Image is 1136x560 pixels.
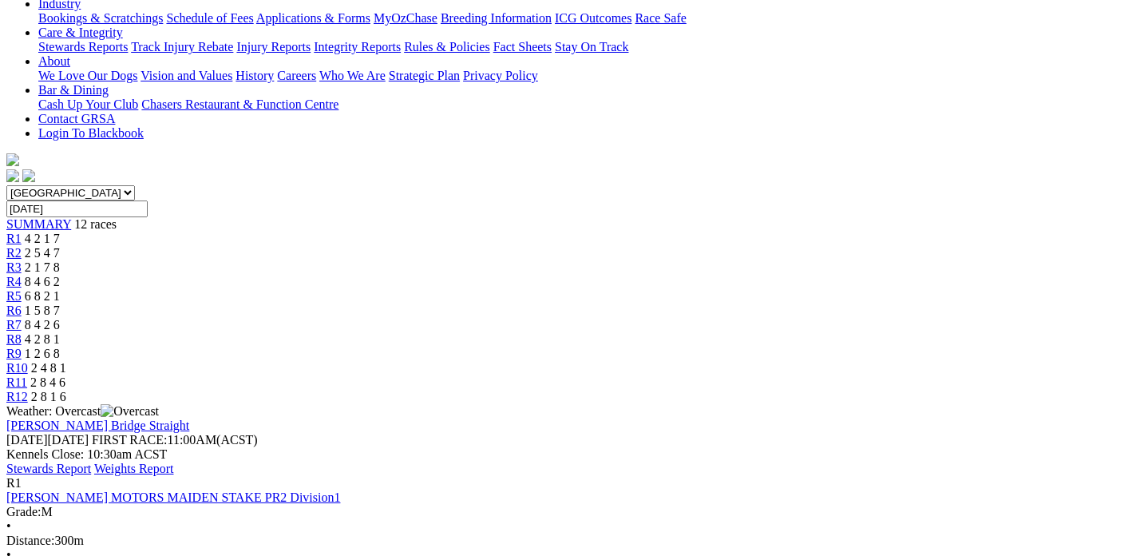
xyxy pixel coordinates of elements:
img: facebook.svg [6,169,19,182]
a: Who We Are [319,69,386,82]
a: Schedule of Fees [166,11,253,25]
a: Careers [277,69,316,82]
a: Integrity Reports [314,40,401,54]
a: R11 [6,375,27,389]
span: 2 1 7 8 [25,260,60,274]
span: 6 8 2 1 [25,289,60,303]
div: 300m [6,534,1130,548]
a: Stewards Report [6,462,91,475]
div: Bar & Dining [38,97,1130,112]
span: [DATE] [6,433,48,447]
a: Chasers Restaurant & Function Centre [141,97,338,111]
span: 1 2 6 8 [25,347,60,360]
a: R4 [6,275,22,288]
a: Bookings & Scratchings [38,11,163,25]
a: Login To Blackbook [38,126,144,140]
a: R5 [6,289,22,303]
a: Weights Report [94,462,174,475]
span: 2 5 4 7 [25,246,60,260]
span: 1 5 8 7 [25,304,60,317]
a: ICG Outcomes [555,11,631,25]
a: R10 [6,361,28,375]
a: SUMMARY [6,217,71,231]
span: Grade: [6,505,42,518]
a: Fact Sheets [493,40,552,54]
a: R7 [6,318,22,332]
a: History [236,69,274,82]
a: Cash Up Your Club [38,97,138,111]
a: Breeding Information [441,11,552,25]
a: Stewards Reports [38,40,128,54]
span: 4 2 1 7 [25,232,60,245]
span: 2 8 4 6 [30,375,65,389]
span: Weather: Overcast [6,404,159,418]
div: About [38,69,1130,83]
span: 8 4 6 2 [25,275,60,288]
a: Contact GRSA [38,112,115,125]
a: R8 [6,332,22,346]
div: Kennels Close: 10:30am ACST [6,447,1130,462]
a: Strategic Plan [389,69,460,82]
span: 4 2 8 1 [25,332,60,346]
span: Distance: [6,534,54,547]
a: [PERSON_NAME] Bridge Straight [6,419,189,432]
span: FIRST RACE: [92,433,167,447]
span: • [6,519,11,533]
a: Stay On Track [555,40,628,54]
a: R12 [6,390,28,403]
div: M [6,505,1130,519]
a: Privacy Policy [463,69,538,82]
input: Select date [6,201,148,217]
img: twitter.svg [22,169,35,182]
span: 2 8 1 6 [31,390,66,403]
a: Bar & Dining [38,83,109,97]
a: Applications & Forms [256,11,370,25]
span: R1 [6,476,22,490]
a: Race Safe [635,11,686,25]
div: Care & Integrity [38,40,1130,54]
a: Care & Integrity [38,26,123,39]
a: R9 [6,347,22,360]
img: logo-grsa-white.png [6,153,19,166]
a: R6 [6,304,22,317]
a: Injury Reports [236,40,311,54]
a: Vision and Values [141,69,232,82]
span: 2 4 8 1 [31,361,66,375]
a: R3 [6,260,22,274]
a: Track Injury Rebate [131,40,233,54]
a: We Love Our Dogs [38,69,137,82]
div: Industry [38,11,1130,26]
img: Overcast [101,404,159,419]
a: MyOzChase [374,11,437,25]
a: R1 [6,232,22,245]
span: [DATE] [6,433,89,447]
span: 12 races [74,217,117,231]
a: Rules & Policies [404,40,490,54]
a: About [38,54,70,68]
a: R2 [6,246,22,260]
span: 11:00AM(ACST) [92,433,258,447]
a: [PERSON_NAME] MOTORS MAIDEN STAKE PR2 Division1 [6,490,340,504]
span: 8 4 2 6 [25,318,60,332]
